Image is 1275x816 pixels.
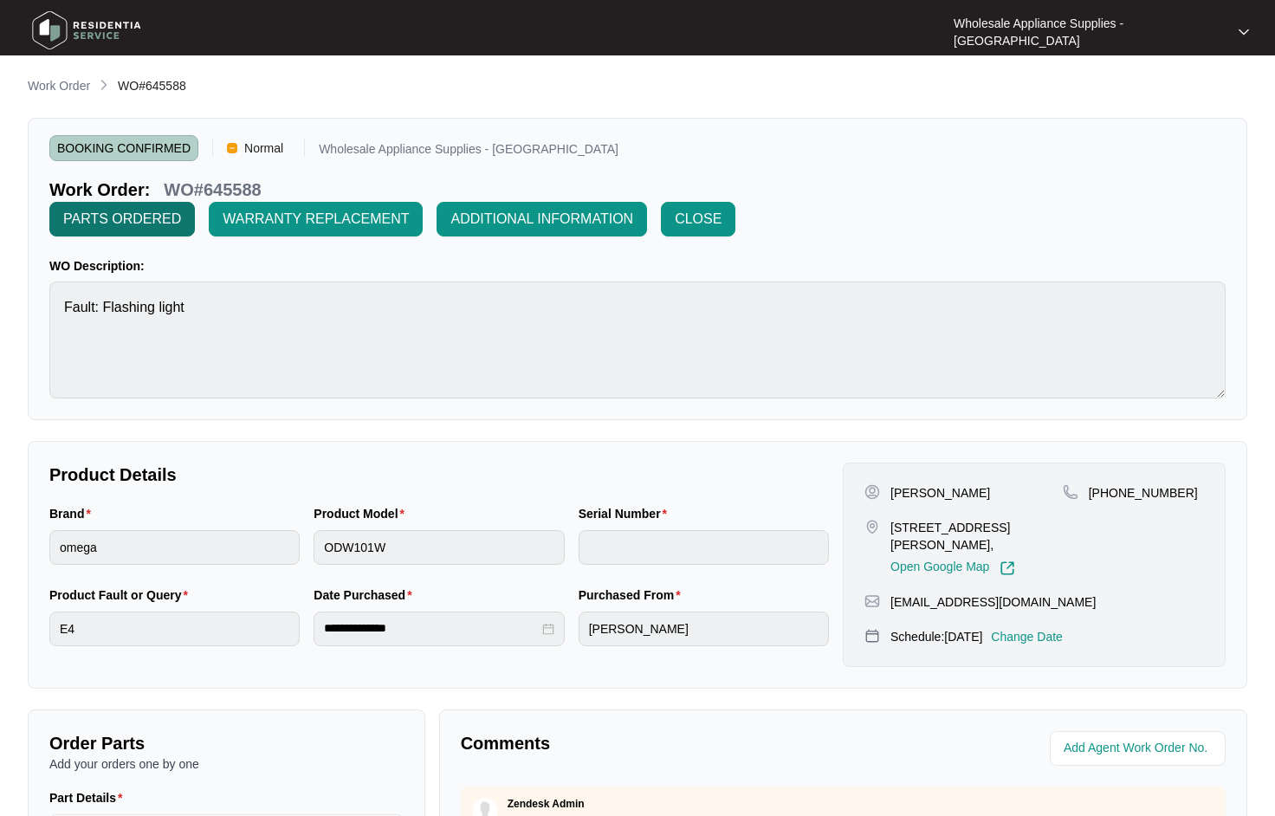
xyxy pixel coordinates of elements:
label: Product Fault or Query [49,586,195,604]
span: WARRANTY REPLACEMENT [223,209,409,230]
textarea: Fault: Flashing light [49,282,1226,398]
span: BOOKING CONFIRMED [49,135,198,161]
button: ADDITIONAL INFORMATION [437,202,647,236]
p: Zendesk Admin [508,797,585,811]
button: PARTS ORDERED [49,202,195,236]
p: Order Parts [49,731,404,755]
p: WO#645588 [164,178,261,202]
input: Add Agent Work Order No. [1064,738,1215,759]
input: Brand [49,530,300,565]
label: Date Purchased [314,586,418,604]
span: WO#645588 [118,79,186,93]
p: [PHONE_NUMBER] [1089,484,1198,502]
p: Product Details [49,463,829,487]
a: Open Google Map [890,560,1015,576]
span: PARTS ORDERED [63,209,181,230]
img: map-pin [1063,484,1078,500]
img: chevron-right [97,78,111,92]
a: Work Order [24,77,94,96]
img: user-pin [864,484,880,500]
label: Purchased From [579,586,688,604]
input: Product Fault or Query [49,612,300,646]
img: map-pin [864,593,880,609]
img: map-pin [864,628,880,644]
input: Serial Number [579,530,829,565]
input: Date Purchased [324,619,538,638]
span: Normal [237,135,290,161]
p: Work Order: [49,178,150,202]
p: [PERSON_NAME] [890,484,990,502]
img: dropdown arrow [1239,28,1249,36]
span: ADDITIONAL INFORMATION [450,209,633,230]
span: CLOSE [675,209,722,230]
p: Comments [461,731,832,755]
button: WARRANTY REPLACEMENT [209,202,423,236]
label: Serial Number [579,505,674,522]
p: [EMAIL_ADDRESS][DOMAIN_NAME] [890,593,1096,611]
img: residentia service logo [26,4,147,56]
p: Work Order [28,77,90,94]
img: Link-External [1000,560,1015,576]
img: Vercel Logo [227,143,237,153]
p: Wholesale Appliance Supplies - [GEOGRAPHIC_DATA] [954,15,1223,49]
p: Wholesale Appliance Supplies - [GEOGRAPHIC_DATA] [319,143,618,161]
p: WO Description: [49,257,1226,275]
label: Brand [49,505,98,522]
p: [STREET_ADDRESS][PERSON_NAME], [890,519,1063,554]
input: Product Model [314,530,564,565]
label: Product Model [314,505,411,522]
img: map-pin [864,519,880,534]
input: Purchased From [579,612,829,646]
p: Add your orders one by one [49,755,404,773]
p: Schedule: [DATE] [890,628,982,645]
label: Part Details [49,789,130,806]
button: CLOSE [661,202,735,236]
p: Change Date [991,628,1063,645]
